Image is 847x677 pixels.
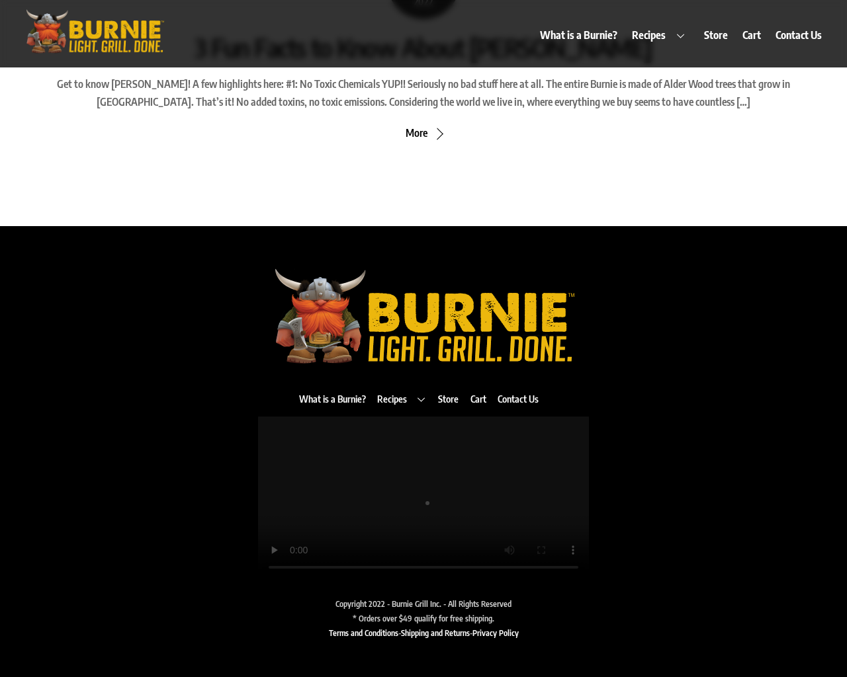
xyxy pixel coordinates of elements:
p: Get to know [PERSON_NAME]! A few highlights here: #1: No Toxic Chemicals YUP!! Seriously no bad s... [40,75,807,110]
div: Copyright 2022 - Burnie Grill Inc. - All Rights Reserved [40,596,807,611]
a: Privacy Policy [472,627,519,638]
a: Store [697,20,734,50]
a: What is a Burnie? [534,20,624,50]
a: Burnie Grill [258,356,589,374]
a: Contact Us [498,393,539,405]
a: More [406,126,441,139]
a: Cart [736,20,768,50]
a: Cart [470,393,486,405]
a: Contact Us [770,20,828,50]
a: Recipes [626,20,696,50]
img: burniegrill.com-logo-high-res-2020110_500px [19,7,171,56]
a: Terms and Conditions [329,627,398,638]
div: * Orders over $49 qualify for free shipping. - - [40,611,807,640]
img: burniegrill.com-logo-high-res-2020110_500px [258,262,589,370]
a: Store [438,393,459,405]
a: Burnie Grill [19,38,171,60]
a: Recipes [377,393,427,405]
a: What is a Burnie? [299,393,366,405]
a: Shipping and Returns [401,627,470,638]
